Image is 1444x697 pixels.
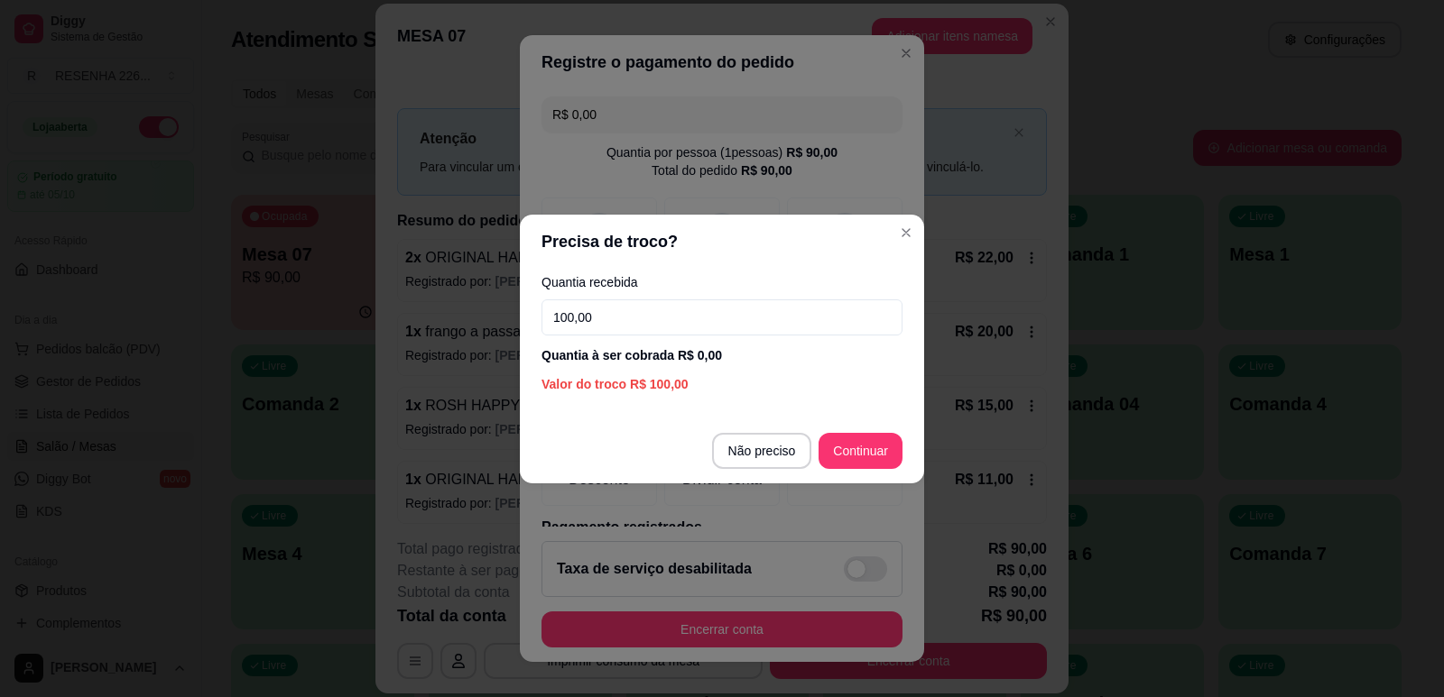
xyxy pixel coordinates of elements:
header: Precisa de troco? [520,215,924,269]
div: Quantia à ser cobrada R$ 0,00 [541,346,902,364]
div: Valor do troco R$ 100,00 [541,375,902,393]
button: Não preciso [712,433,812,469]
button: Close [892,218,921,247]
label: Quantia recebida [541,276,902,289]
button: Continuar [819,433,902,469]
